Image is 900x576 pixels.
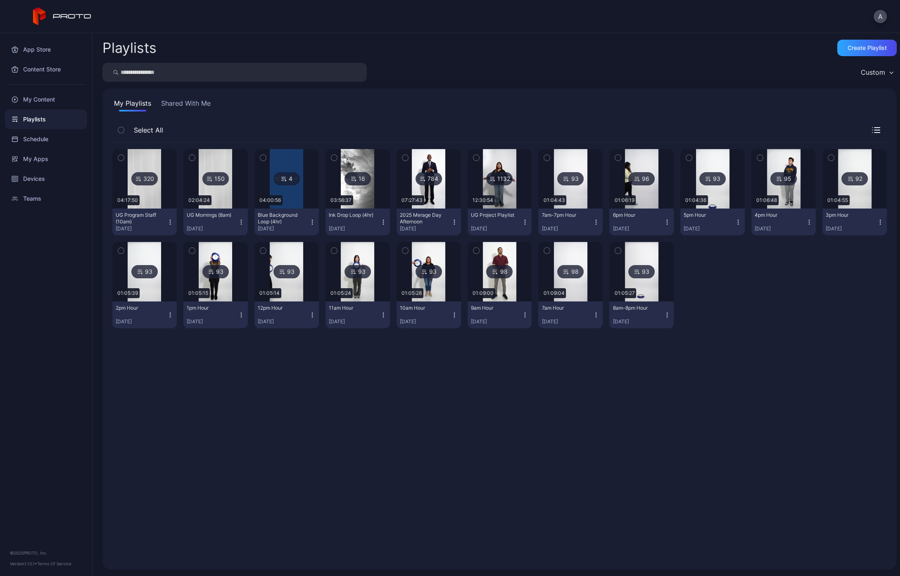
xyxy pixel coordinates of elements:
button: 8am-8pm Hour[DATE] [609,301,674,328]
div: 11am Hour [329,305,374,311]
span: Select All [130,125,163,135]
a: Playlists [5,109,87,129]
div: 1132 [486,172,513,185]
button: Custom [857,63,897,82]
div: 01:05:24 [329,288,353,298]
div: 07:27:43 [400,195,424,205]
button: 9am Hour[DATE] [468,301,532,328]
div: [DATE] [471,318,522,325]
div: 02:04:24 [187,195,211,205]
div: 93 [628,265,655,278]
div: [DATE] [116,318,167,325]
button: UG Program Staff (10am)[DATE] [112,209,177,235]
div: 04:17:50 [116,195,140,205]
span: Version 1.13.1 • [10,561,37,566]
div: [DATE] [541,225,593,232]
div: 320 [131,172,158,185]
button: UG Mornings (8am)[DATE] [183,209,248,235]
div: UG Mornings (8am) [187,212,232,218]
div: 01:05:27 [613,288,636,298]
button: 11am Hour[DATE] [325,301,390,328]
button: My Playlists [112,98,153,111]
div: 12:30:54 [471,195,495,205]
div: [DATE] [541,318,593,325]
div: [DATE] [187,318,238,325]
div: 12pm Hour [258,305,303,311]
div: [DATE] [471,225,522,232]
a: My Apps [5,149,87,169]
button: 7am Hour[DATE] [538,301,603,328]
div: 01:09:00 [471,288,495,298]
button: UG Project Playlist[DATE] [468,209,532,235]
div: 98 [557,265,584,278]
div: Create Playlist [848,45,887,51]
div: 93 [344,265,371,278]
button: 5pm Hour[DATE] [680,209,745,235]
div: [DATE] [826,225,877,232]
div: 01:05:14 [258,288,281,298]
div: [DATE] [400,225,451,232]
div: 03:56:37 [329,195,353,205]
div: 01:04:36 [684,195,708,205]
button: 6pm Hour[DATE] [609,209,674,235]
button: Blue Background Loop (4hr)[DATE] [254,209,319,235]
div: 150 [202,172,229,185]
div: 01:06:19 [613,195,636,205]
button: 3pm Hour[DATE] [822,209,887,235]
div: UG Program Staff (10am) [116,212,161,225]
div: 2pm Hour [116,305,161,311]
div: 93 [557,172,584,185]
div: 93 [131,265,158,278]
div: 10am Hour [400,305,445,311]
div: 01:05:39 [116,288,140,298]
div: UG Project Playlist [471,212,516,218]
button: 7am-7pm Hour[DATE] [538,209,603,235]
div: [DATE] [258,318,309,325]
div: [DATE] [187,225,238,232]
div: 6pm Hour [613,212,658,218]
a: Terms Of Service [37,561,71,566]
div: 98 [486,265,513,278]
div: 92 [841,172,868,185]
div: [DATE] [116,225,167,232]
div: 93 [699,172,726,185]
div: [DATE] [400,318,451,325]
div: 1pm Hour [187,305,232,311]
button: 12pm Hour[DATE] [254,301,319,328]
button: 2pm Hour[DATE] [112,301,177,328]
div: 16 [344,172,371,185]
a: Teams [5,189,87,209]
button: 1pm Hour[DATE] [183,301,248,328]
div: Blue Background Loop (4hr) [258,212,303,225]
div: 01:06:48 [755,195,779,205]
div: [DATE] [258,225,309,232]
button: 4pm Hour[DATE] [751,209,816,235]
h2: Playlists [102,40,157,55]
div: [DATE] [613,318,664,325]
div: 93 [273,265,300,278]
div: Custom [861,68,885,76]
a: App Store [5,40,87,59]
div: 95 [770,172,797,185]
div: 5pm Hour [684,212,729,218]
div: Devices [5,169,87,189]
button: 10am Hour[DATE] [397,301,461,328]
div: 3pm Hour [826,212,871,218]
div: Ink Drop Loop (4hr) [329,212,374,218]
div: 8am-8pm Hour [613,305,658,311]
a: Content Store [5,59,87,79]
a: Schedule [5,129,87,149]
div: 93 [202,265,229,278]
a: My Content [5,90,87,109]
div: [DATE] [329,318,380,325]
button: Shared With Me [159,98,212,111]
button: Ink Drop Loop (4hr)[DATE] [325,209,390,235]
div: 01:05:28 [400,288,423,298]
button: A [874,10,887,23]
div: 7am Hour [541,305,587,311]
div: 01:05:15 [187,288,210,298]
div: 01:09:04 [541,288,566,298]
